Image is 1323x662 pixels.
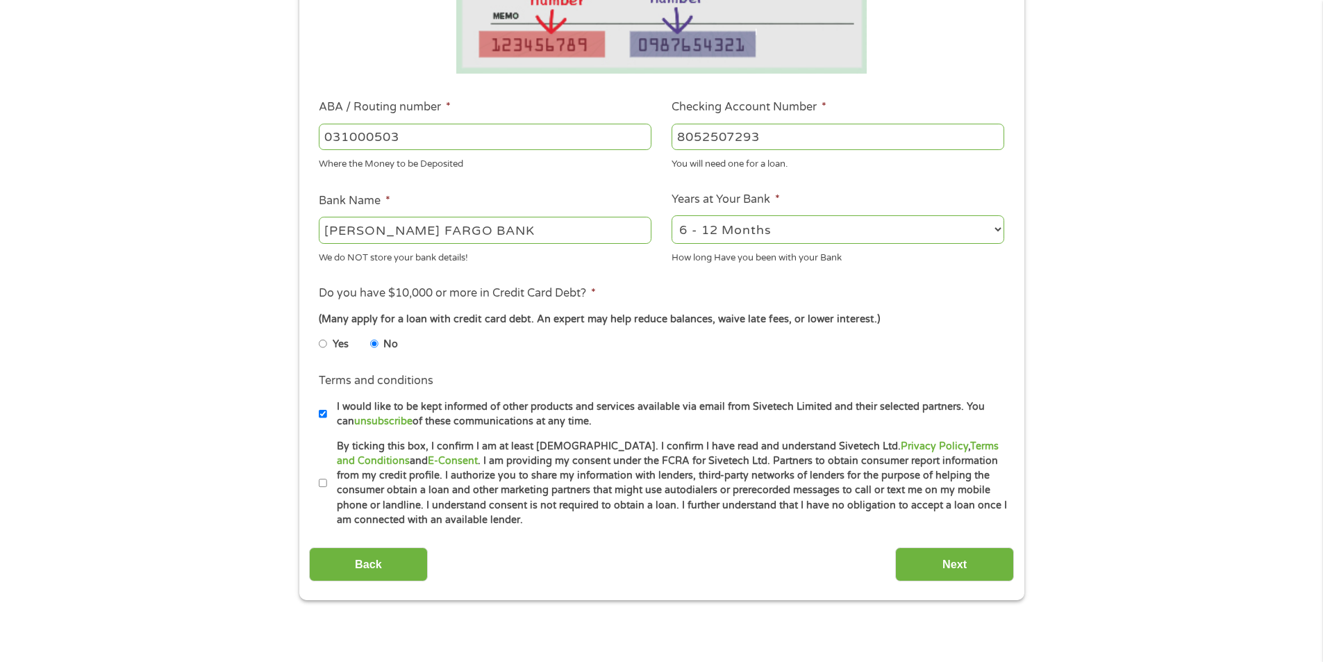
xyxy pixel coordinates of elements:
label: Checking Account Number [672,100,826,115]
input: Back [309,547,428,581]
div: You will need one for a loan. [672,153,1004,172]
div: We do NOT store your bank details! [319,246,651,265]
a: Terms and Conditions [337,440,999,467]
div: (Many apply for a loan with credit card debt. An expert may help reduce balances, waive late fees... [319,312,1004,327]
label: No [383,337,398,352]
a: Privacy Policy [901,440,968,452]
div: How long Have you been with your Bank [672,246,1004,265]
label: ABA / Routing number [319,100,451,115]
a: E-Consent [428,455,478,467]
label: Years at Your Bank [672,192,780,207]
a: unsubscribe [354,415,413,427]
label: I would like to be kept informed of other products and services available via email from Sivetech... [327,399,1008,429]
input: 345634636 [672,124,1004,150]
div: Where the Money to be Deposited [319,153,651,172]
label: Bank Name [319,194,390,208]
label: By ticking this box, I confirm I am at least [DEMOGRAPHIC_DATA]. I confirm I have read and unders... [327,439,1008,528]
label: Terms and conditions [319,374,433,388]
input: Next [895,547,1014,581]
label: Do you have $10,000 or more in Credit Card Debt? [319,286,596,301]
input: 263177916 [319,124,651,150]
label: Yes [333,337,349,352]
